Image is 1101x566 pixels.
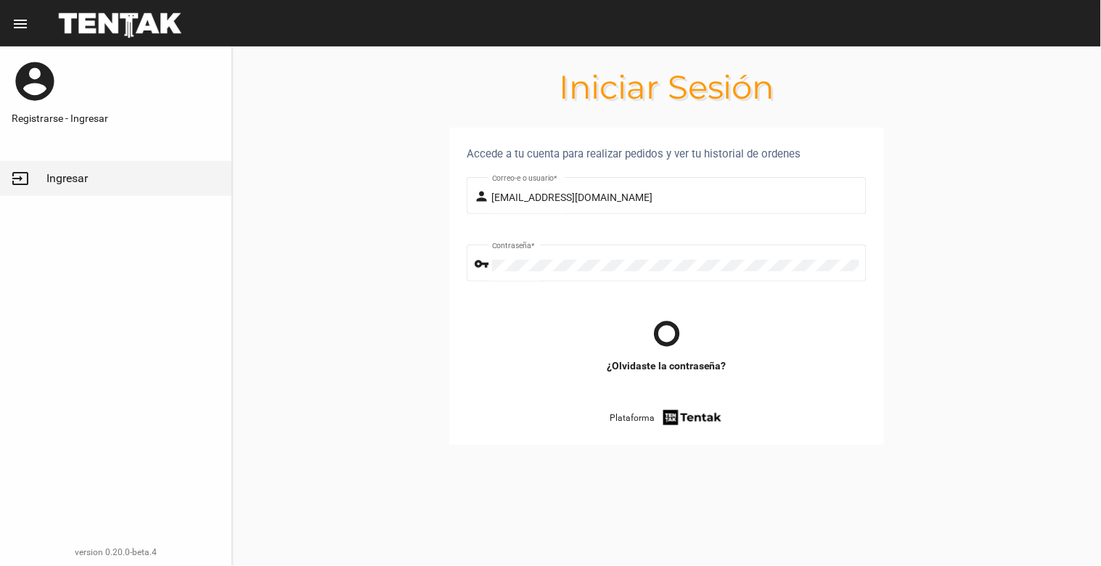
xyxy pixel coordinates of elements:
[12,545,220,559] div: version 0.20.0-beta.4
[467,145,867,163] div: Accede a tu cuenta para realizar pedidos y ver tu historial de ordenes
[12,170,29,187] mat-icon: input
[12,15,29,33] mat-icon: menu
[232,75,1101,99] h1: Iniciar Sesión
[12,111,220,126] a: Registrarse - Ingresar
[12,58,58,104] mat-icon: account_circle
[610,408,724,427] a: Plataforma
[607,358,727,373] a: ¿Olvidaste la contraseña?
[661,408,724,427] img: tentak-firm.png
[46,171,88,186] span: Ingresar
[610,411,655,425] span: Plataforma
[475,188,492,205] mat-icon: person
[475,255,492,273] mat-icon: vpn_key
